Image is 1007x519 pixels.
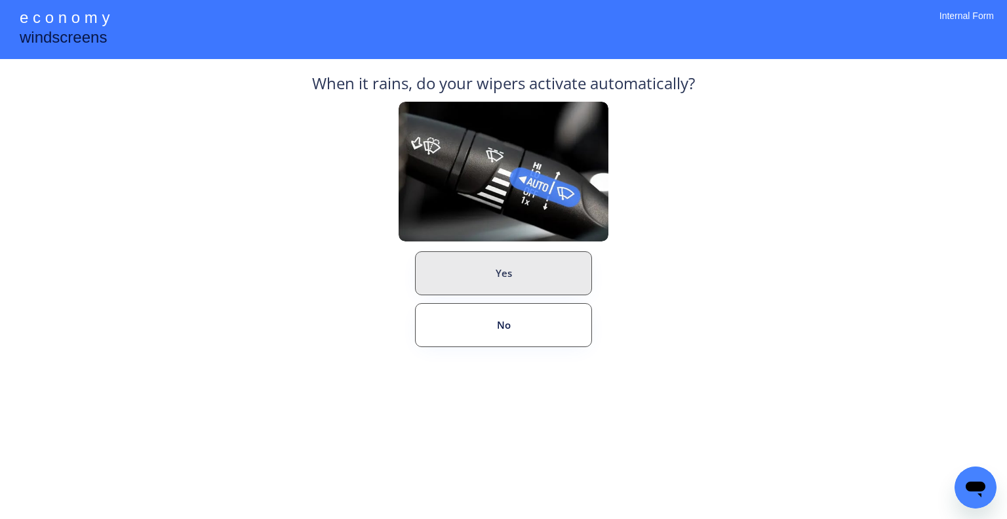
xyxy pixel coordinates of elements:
div: e c o n o m y [20,7,109,31]
div: Internal Form [939,10,994,39]
button: No [415,303,592,347]
button: Yes [415,251,592,295]
iframe: Button to launch messaging window [955,467,997,509]
div: When it rains, do your wipers activate automatically? [312,72,695,102]
img: Rain%20Sensor%20Example.png [399,102,608,241]
div: windscreens [20,26,107,52]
